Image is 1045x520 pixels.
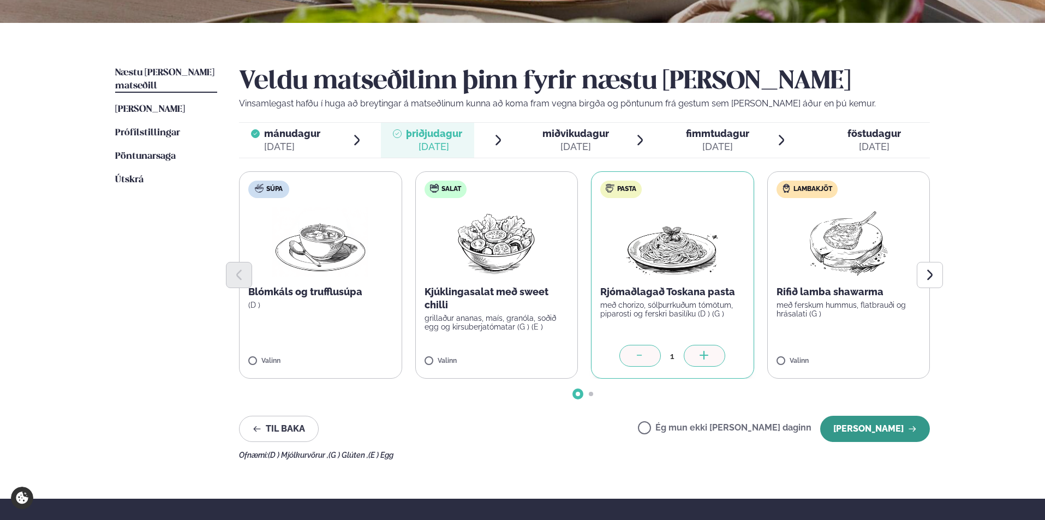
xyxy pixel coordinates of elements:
[542,128,609,139] span: miðvikudagur
[793,185,832,194] span: Lambakjöt
[777,301,921,318] p: með ferskum hummus, flatbrauði og hrásalati (G )
[239,416,319,442] button: Til baka
[248,285,393,298] p: Blómkáls og trufflusúpa
[115,150,176,163] a: Pöntunarsaga
[115,105,185,114] span: [PERSON_NAME]
[686,140,749,153] div: [DATE]
[589,392,593,396] span: Go to slide 2
[115,67,217,93] a: Næstu [PERSON_NAME] matseðill
[406,128,462,139] span: þriðjudagur
[661,350,684,362] div: 1
[441,185,461,194] span: Salat
[782,184,791,193] img: Lamb.svg
[115,174,144,187] a: Útskrá
[406,140,462,153] div: [DATE]
[255,184,264,193] img: soup.svg
[239,451,930,459] div: Ofnæmi:
[115,127,180,140] a: Prófílstillingar
[847,128,901,139] span: föstudagur
[600,285,745,298] p: Rjómaðlagað Toskana pasta
[600,301,745,318] p: með chorizo, sólþurrkuðum tómötum, piparosti og ferskri basilíku (D ) (G )
[368,451,393,459] span: (E ) Egg
[115,103,185,116] a: [PERSON_NAME]
[686,128,749,139] span: fimmtudagur
[268,451,329,459] span: (D ) Mjólkurvörur ,
[115,128,180,138] span: Prófílstillingar
[11,487,33,509] a: Cookie settings
[430,184,439,193] img: salad.svg
[542,140,609,153] div: [DATE]
[624,207,720,277] img: Spagetti.png
[820,416,930,442] button: [PERSON_NAME]
[115,175,144,184] span: Útskrá
[448,207,545,277] img: Salad.png
[239,97,930,110] p: Vinsamlegast hafðu í huga að breytingar á matseðlinum kunna að koma fram vegna birgða og pöntunum...
[606,184,614,193] img: pasta.svg
[425,314,569,331] p: grillaður ananas, maís, granóla, soðið egg og kirsuberjatómatar (G ) (E )
[248,301,393,309] p: (D )
[239,67,930,97] h2: Veldu matseðilinn þinn fyrir næstu [PERSON_NAME]
[847,140,901,153] div: [DATE]
[115,68,214,91] span: Næstu [PERSON_NAME] matseðill
[576,392,580,396] span: Go to slide 1
[266,185,283,194] span: Súpa
[226,262,252,288] button: Previous slide
[917,262,943,288] button: Next slide
[800,207,897,277] img: Lamb-Meat.png
[264,128,320,139] span: mánudagur
[425,285,569,312] p: Kjúklingasalat með sweet chilli
[115,152,176,161] span: Pöntunarsaga
[329,451,368,459] span: (G ) Glúten ,
[777,285,921,298] p: Rifið lamba shawarma
[264,140,320,153] div: [DATE]
[272,207,368,277] img: Soup.png
[617,185,636,194] span: Pasta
